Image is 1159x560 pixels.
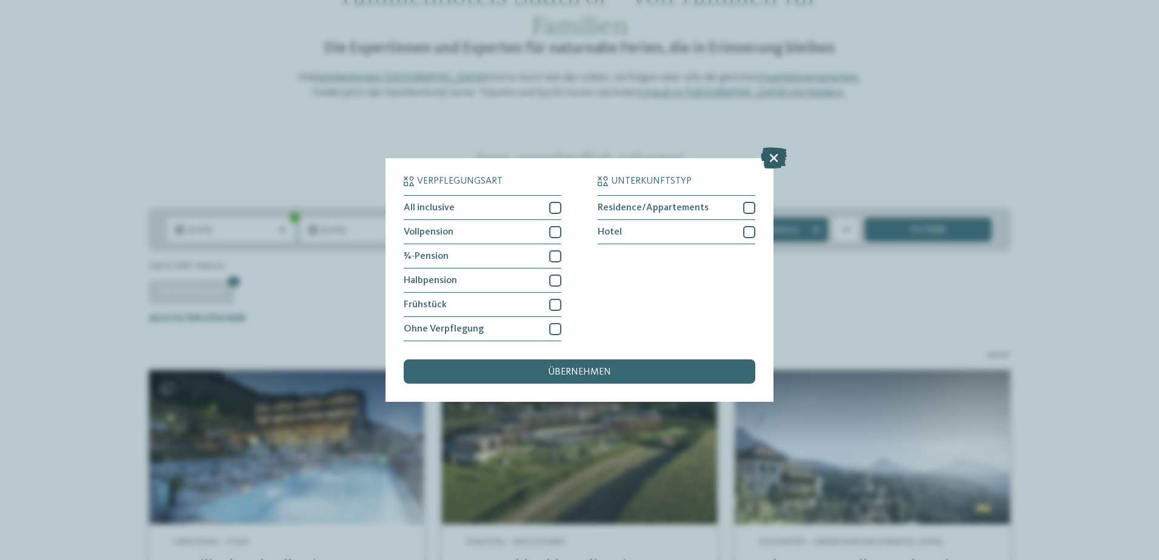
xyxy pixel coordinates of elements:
[598,227,622,237] span: Hotel
[404,203,455,213] span: All inclusive
[404,324,484,334] span: Ohne Verpflegung
[598,203,709,213] span: Residence/Appartements
[404,227,453,237] span: Vollpension
[404,300,447,310] span: Frühstück
[611,176,692,186] span: Unterkunftstyp
[404,252,449,261] span: ¾-Pension
[417,176,503,186] span: Verpflegungsart
[404,276,457,285] span: Halbpension
[548,367,611,377] span: übernehmen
